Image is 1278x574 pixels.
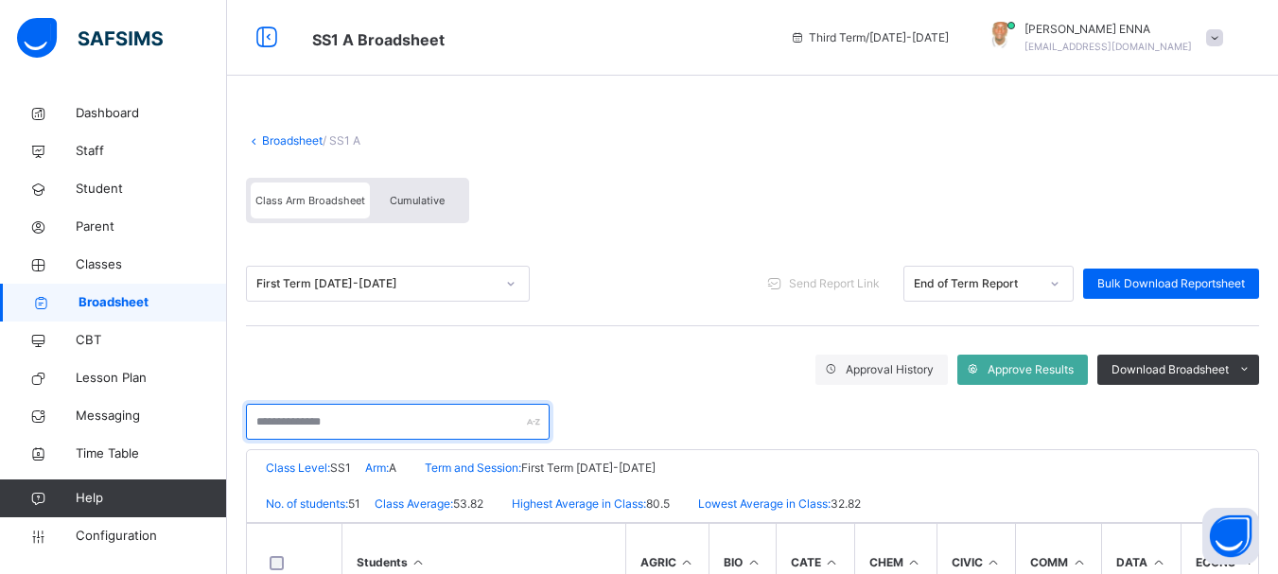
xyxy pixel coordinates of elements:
span: A [389,461,396,475]
div: EMMANUEL ENNA [968,21,1233,55]
i: Sort in Ascending Order [1071,555,1087,569]
span: 80.5 [646,496,670,511]
span: Arm: [365,461,389,475]
span: First Term [DATE]-[DATE] [521,461,656,475]
span: Cumulative [390,194,445,207]
span: 51 [348,496,360,511]
i: Sort in Ascending Order [906,555,922,569]
span: Broadsheet [79,293,227,312]
span: Class Level: [266,461,330,475]
span: Send Report Link [789,275,880,292]
span: [EMAIL_ADDRESS][DOMAIN_NAME] [1024,41,1192,52]
span: Parent [76,217,227,236]
span: Student [76,180,227,199]
span: Term and Session: [425,461,521,475]
span: Class Arm Broadsheet [255,194,365,207]
span: Messaging [76,407,227,426]
a: Broadsheet [262,133,323,148]
span: / SS1 A [323,133,360,148]
div: End of Term Report [914,275,1039,292]
i: Sort in Ascending Order [1150,555,1166,569]
button: Open asap [1202,508,1259,565]
span: [PERSON_NAME] ENNA [1024,21,1192,38]
i: Sort in Ascending Order [679,555,695,569]
span: Class Arm Broadsheet [312,30,445,49]
div: First Term [DATE]-[DATE] [256,275,495,292]
i: Sort in Ascending Order [745,555,762,569]
span: Approve Results [988,361,1074,378]
span: 32.82 [831,496,861,511]
span: Approval History [846,361,934,378]
span: 53.82 [453,496,483,511]
span: Bulk Download Reportsheet [1097,275,1245,292]
span: Configuration [76,527,226,546]
span: Classes [76,255,227,274]
i: Sort Ascending [411,555,427,569]
span: CBT [76,331,227,350]
span: Lesson Plan [76,369,227,388]
span: Download Broadsheet [1112,361,1229,378]
span: Lowest Average in Class: [698,496,831,511]
span: session/term information [790,29,949,46]
span: SS1 [330,461,351,475]
img: safsims [17,18,163,58]
span: Help [76,489,226,508]
span: Class Average: [375,496,453,511]
span: Staff [76,142,227,161]
span: Dashboard [76,104,227,123]
i: Sort in Ascending Order [824,555,840,569]
span: Highest Average in Class: [512,496,646,511]
span: Time Table [76,444,227,463]
i: Sort in Ascending Order [986,555,1002,569]
span: No. of students: [266,496,348,511]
